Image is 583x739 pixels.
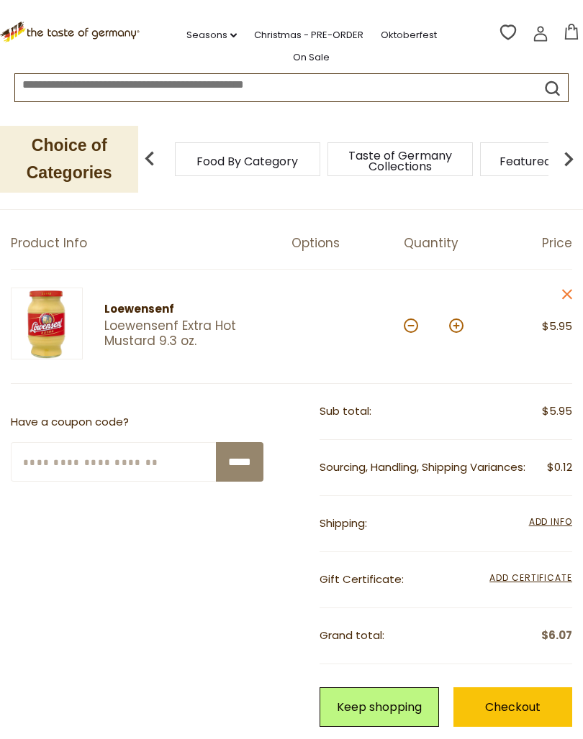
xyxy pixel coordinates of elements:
span: $6.07 [541,627,572,645]
a: Taste of Germany Collections [343,150,458,172]
span: Add Certificate [489,571,572,587]
div: Product Info [11,236,291,251]
a: Keep shopping [320,687,439,727]
a: Christmas - PRE-ORDER [254,27,363,43]
span: $0.12 [547,459,572,477]
a: On Sale [293,50,330,65]
span: Shipping: [320,515,367,531]
div: Loewensenf [104,300,266,318]
span: Sourcing, Handling, Shipping Variances: [320,459,525,474]
p: Have a coupon code? [11,413,263,431]
img: Lowensenf Extra Hot Mustard [11,288,83,359]
div: Quantity [404,236,488,251]
div: Options [291,236,404,251]
span: Grand total: [320,628,384,643]
a: Checkout [453,687,573,727]
a: Seasons [186,27,237,43]
div: Price [488,236,572,251]
span: Gift Certificate: [320,572,404,587]
img: previous arrow [135,144,164,173]
span: $5.95 [542,403,572,421]
span: Sub total: [320,403,371,418]
img: next arrow [554,144,583,173]
a: Oktoberfest [381,27,437,43]
span: Add Info [529,515,572,528]
span: $5.95 [542,318,572,334]
a: Loewensenf Extra Hot Mustard 9.3 oz. [104,318,266,349]
a: Food By Category [196,156,298,167]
